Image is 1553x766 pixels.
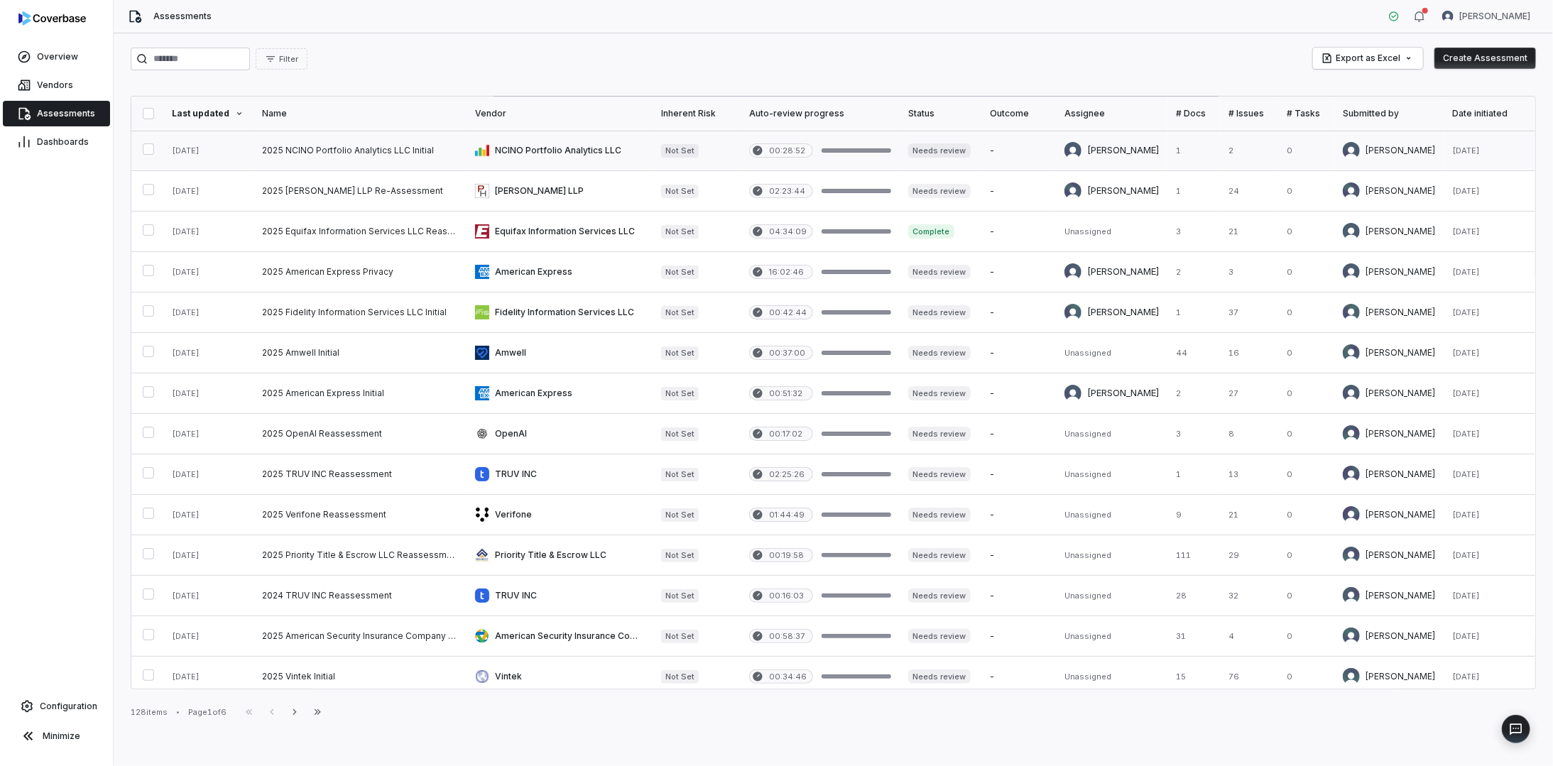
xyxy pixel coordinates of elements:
[982,252,1056,292] td: -
[1064,108,1159,119] div: Assignee
[982,333,1056,373] td: -
[3,129,110,155] a: Dashboards
[1343,466,1360,483] img: Jason Boland avatar
[1343,587,1360,604] img: Michael Violante avatar
[982,657,1056,697] td: -
[37,108,95,119] span: Assessments
[37,51,78,62] span: Overview
[131,707,168,718] div: 128 items
[1343,108,1435,119] div: Submitted by
[1434,6,1539,27] button: Bridget Seagraves avatar[PERSON_NAME]
[982,616,1056,657] td: -
[3,72,110,98] a: Vendors
[982,414,1056,454] td: -
[1343,223,1360,240] img: Adam Hauseman avatar
[982,454,1056,495] td: -
[1343,547,1360,564] img: Robert Latcham avatar
[18,11,86,26] img: logo-D7KZi-bG.svg
[37,80,73,91] span: Vendors
[1343,628,1360,645] img: Jonathan Wann avatar
[1343,263,1360,280] img: Bridget Seagraves avatar
[749,108,891,119] div: Auto-review progress
[1343,142,1360,159] img: Bridget Seagraves avatar
[1343,344,1360,361] img: Travis Helton avatar
[982,373,1056,414] td: -
[1064,182,1081,199] img: Isaac Mousel avatar
[262,108,458,119] div: Name
[40,701,97,712] span: Configuration
[982,495,1056,535] td: -
[1343,385,1360,402] img: Bridget Seagraves avatar
[982,535,1056,576] td: -
[37,136,89,148] span: Dashboards
[256,48,307,70] button: Filter
[1343,304,1360,321] img: Madison Hull avatar
[1343,506,1360,523] img: Jason Boland avatar
[982,576,1056,616] td: -
[1343,425,1360,442] img: Robert Latcham avatar
[982,292,1056,333] td: -
[991,108,1047,119] div: Outcome
[153,11,212,22] span: Assessments
[1459,11,1530,22] span: [PERSON_NAME]
[1229,108,1270,119] div: # Issues
[1064,263,1081,280] img: Bridget Seagraves avatar
[1287,108,1326,119] div: # Tasks
[1064,304,1081,321] img: Madison Hull avatar
[1442,11,1454,22] img: Bridget Seagraves avatar
[661,108,732,119] div: Inherent Risk
[1343,182,1360,199] img: Isaac Mousel avatar
[982,131,1056,171] td: -
[279,54,298,65] span: Filter
[1343,668,1360,685] img: Jonathan Lee avatar
[43,731,80,742] span: Minimize
[188,707,227,718] div: Page 1 of 6
[1452,108,1524,119] div: Date initiated
[176,707,180,717] div: •
[475,108,644,119] div: Vendor
[1064,142,1081,159] img: Bridget Seagraves avatar
[3,101,110,126] a: Assessments
[172,108,246,119] div: Last updated
[908,108,973,119] div: Status
[1313,48,1423,69] button: Export as Excel
[1434,48,1536,69] button: Create Assessment
[982,212,1056,252] td: -
[3,44,110,70] a: Overview
[6,694,107,719] a: Configuration
[1176,108,1212,119] div: # Docs
[982,171,1056,212] td: -
[1064,385,1081,402] img: Bridget Seagraves avatar
[6,722,107,750] button: Minimize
